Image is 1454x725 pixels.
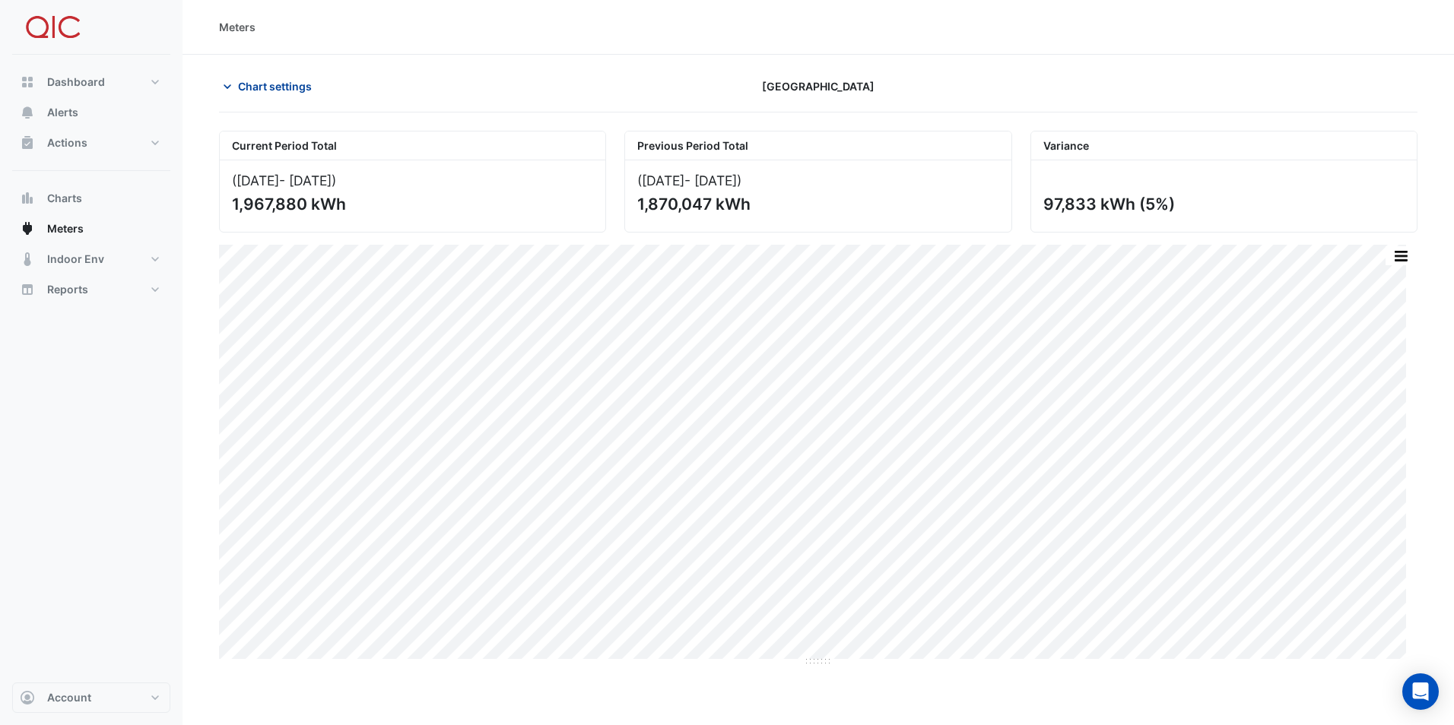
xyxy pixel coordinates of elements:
span: Actions [47,135,87,150]
button: Actions [12,128,170,158]
div: 1,967,880 kWh [232,195,590,214]
span: - [DATE] [279,173,332,188]
span: Charts [47,191,82,206]
div: ([DATE] ) [637,173,998,188]
button: Indoor Env [12,244,170,274]
app-icon: Charts [20,191,35,206]
span: Account [47,690,91,705]
div: Variance [1031,131,1417,160]
button: Charts [12,183,170,214]
div: Previous Period Total [625,131,1011,160]
img: Company Logo [18,12,87,43]
button: Chart settings [219,73,322,100]
button: Alerts [12,97,170,128]
span: Indoor Env [47,252,104,267]
div: 97,833 kWh (5%) [1043,195,1402,214]
span: Dashboard [47,74,105,90]
button: More Options [1386,246,1416,265]
span: [GEOGRAPHIC_DATA] [762,78,875,94]
span: Reports [47,282,88,297]
app-icon: Reports [20,282,35,297]
app-icon: Meters [20,221,35,236]
app-icon: Alerts [20,105,35,120]
div: Current Period Total [220,131,605,160]
div: Open Intercom Messenger [1402,673,1439,710]
div: 1,870,047 kWh [637,195,995,214]
span: - [DATE] [684,173,737,188]
div: Meters [219,19,256,35]
button: Dashboard [12,67,170,97]
button: Meters [12,214,170,244]
span: Chart settings [238,78,312,94]
span: Alerts [47,105,78,120]
app-icon: Indoor Env [20,252,35,267]
span: Meters [47,221,84,236]
app-icon: Actions [20,135,35,150]
button: Account [12,682,170,713]
app-icon: Dashboard [20,74,35,90]
button: Reports [12,274,170,305]
div: ([DATE] ) [232,173,593,188]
